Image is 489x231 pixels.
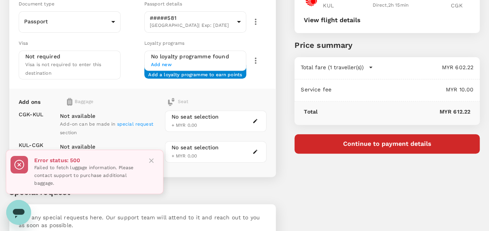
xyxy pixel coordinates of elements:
[151,52,240,61] h6: No loyalty programme found
[144,40,184,46] span: Loyalty programs
[167,98,188,106] div: Seat
[301,86,331,93] p: Service fee
[294,39,480,51] p: Price summary
[144,9,246,35] div: #####581[GEOGRAPHIC_DATA]| Exp: [DATE]
[150,14,234,22] p: #####581
[172,113,219,121] div: No seat selection
[60,121,153,135] span: Add-on can be made in section
[172,143,219,152] div: No seat selection
[60,112,162,120] p: Not available
[60,143,162,150] p: Not available
[373,63,473,71] p: MYR 602.22
[144,1,182,7] span: Passport details
[317,108,470,115] p: MYR 612.22
[304,108,317,115] p: Total
[34,156,139,164] p: Error status: 500
[304,17,361,24] button: View flight details
[34,164,139,187] p: Failed to fetch luggage information. Please contact support to purchase additional baggage.
[347,2,434,9] div: Direct , 2h 15min
[148,71,242,72] span: Add a loyalty programme to earn points
[19,110,43,118] p: CGK - KUL
[167,98,175,106] img: baggage-icon
[145,155,157,166] button: Close
[25,52,60,60] p: Not required
[67,98,141,106] div: Baggage
[25,62,101,76] span: Visa is not required to enter this destination
[294,134,480,154] button: Continue to payment details
[151,61,240,69] span: Add new
[331,86,473,93] p: MYR 10.00
[451,2,470,9] p: CGK
[19,213,266,229] p: Add any special requests here. Our support team will attend to it and reach out to you as soon as...
[6,200,31,225] iframe: Button to launch messaging window, conversation in progress
[19,141,43,149] p: KUL - CGK
[19,40,28,46] span: Visa
[19,1,54,7] span: Document type
[150,22,234,30] span: [GEOGRAPHIC_DATA] | Exp: [DATE]
[301,63,364,71] p: Total fare (1 traveller(s))
[117,121,153,127] span: special request
[24,17,108,25] p: Passport
[19,12,121,31] div: Passport
[172,153,197,159] span: + MYR 0.00
[19,98,40,106] p: Add ons
[301,63,373,71] button: Total fare (1 traveller(s))
[172,122,197,128] span: + MYR 0.00
[67,98,72,106] img: baggage-icon
[323,2,342,9] p: KUL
